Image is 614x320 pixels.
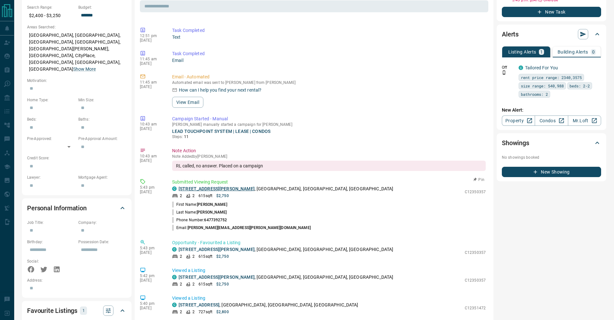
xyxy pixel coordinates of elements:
[172,247,177,252] div: condos.ca
[27,24,126,30] p: Areas Searched:
[140,185,162,190] p: 5:43 pm
[27,258,75,264] p: Social:
[172,80,486,85] p: Automated email was sent to [PERSON_NAME] from [PERSON_NAME]
[172,122,486,127] p: [PERSON_NAME] manually started a campaign for [PERSON_NAME]
[140,246,162,250] p: 5:43 pm
[172,115,486,122] p: Campaign Started - Manual
[192,193,195,199] p: 2
[140,80,162,85] p: 11:45 am
[216,281,229,287] p: $2,750
[27,220,75,225] p: Job Title:
[140,126,162,131] p: [DATE]
[140,274,162,278] p: 5:42 pm
[519,65,523,70] div: condos.ca
[179,87,261,94] p: How can I help you find your next rental?
[179,274,393,281] p: , [GEOGRAPHIC_DATA], [GEOGRAPHIC_DATA], [GEOGRAPHIC_DATA]
[521,83,564,89] span: size range: 540,988
[140,250,162,255] p: [DATE]
[27,303,126,318] div: Favourite Listings1
[502,65,515,70] p: Off
[179,302,358,308] p: , [GEOGRAPHIC_DATA], [GEOGRAPHIC_DATA], [GEOGRAPHIC_DATA]
[502,107,601,114] p: New Alert:
[521,74,582,81] span: rent price range: 2340,3575
[172,134,486,140] p: Steps:
[140,34,162,38] p: 12:51 pm
[180,281,182,287] p: 2
[192,254,195,259] p: 2
[188,225,311,230] span: [PERSON_NAME][EMAIL_ADDRESS][PERSON_NAME][DOMAIN_NAME]
[180,254,182,259] p: 2
[140,301,162,306] p: 5:40 pm
[502,7,601,17] button: New Task
[140,278,162,283] p: [DATE]
[140,158,162,163] p: [DATE]
[172,303,177,307] div: condos.ca
[172,154,486,159] p: Note Added by [PERSON_NAME]
[172,267,486,274] p: Viewed a Listing
[179,185,393,192] p: , [GEOGRAPHIC_DATA], [GEOGRAPHIC_DATA], [GEOGRAPHIC_DATA]
[140,85,162,89] p: [DATE]
[502,138,529,148] h2: Showings
[525,65,558,70] a: Tailored For You
[172,27,486,34] p: Task Completed
[172,202,227,207] p: First Name:
[78,220,126,225] p: Company:
[78,175,126,180] p: Mortgage Agent:
[179,275,255,280] a: [STREET_ADDRESS][PERSON_NAME]
[502,167,601,177] button: New Showing
[180,193,182,199] p: 2
[140,122,162,126] p: 10:43 am
[192,309,195,315] p: 2
[27,116,75,122] p: Beds:
[521,91,548,97] span: bathrooms: 2
[172,50,486,57] p: Task Completed
[78,136,126,142] p: Pre-Approval Amount:
[172,295,486,302] p: Viewed a Listing
[172,209,227,215] p: Last Name:
[592,50,595,54] p: 0
[179,246,393,253] p: , [GEOGRAPHIC_DATA], [GEOGRAPHIC_DATA], [GEOGRAPHIC_DATA]
[78,97,126,103] p: Min Size:
[172,161,486,171] div: RL called, no answer. Placed on a campaign
[502,135,601,151] div: Showings
[27,10,75,21] p: $2,400 - $3,250
[465,277,486,283] p: C12350357
[199,254,212,259] p: 615 sqft
[172,97,203,108] button: View Email
[465,305,486,311] p: C12351472
[508,50,536,54] p: Listing Alerts
[172,225,311,231] p: Email:
[199,309,212,315] p: 727 sqft
[27,136,75,142] p: Pre-Approved:
[204,218,227,222] span: 6477392752
[140,38,162,43] p: [DATE]
[179,302,219,307] a: [STREET_ADDRESS]
[172,147,486,154] p: Note Action
[140,61,162,66] p: [DATE]
[27,239,75,245] p: Birthday:
[78,5,126,10] p: Budget:
[179,247,255,252] a: [STREET_ADDRESS][PERSON_NAME]
[27,155,126,161] p: Credit Score:
[540,50,543,54] p: 1
[465,250,486,255] p: C12350357
[465,189,486,195] p: C12350357
[197,210,227,215] span: [PERSON_NAME]
[199,281,212,287] p: 615 sqft
[172,217,227,223] p: Phone Number:
[172,179,486,185] p: Submitted Viewing Request
[570,83,590,89] span: beds: 2-2
[27,277,126,283] p: Address:
[502,115,535,126] a: Property
[502,70,506,75] svg: Push Notification Only
[82,307,85,314] p: 1
[502,155,601,160] p: No showings booked
[558,50,588,54] p: Building Alerts
[535,115,568,126] a: Condos
[184,135,189,139] span: 11
[172,239,486,246] p: Opportunity - Favourited a Listing
[140,306,162,310] p: [DATE]
[140,154,162,158] p: 10:43 am
[199,193,212,199] p: 615 sqft
[197,202,227,207] span: [PERSON_NAME]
